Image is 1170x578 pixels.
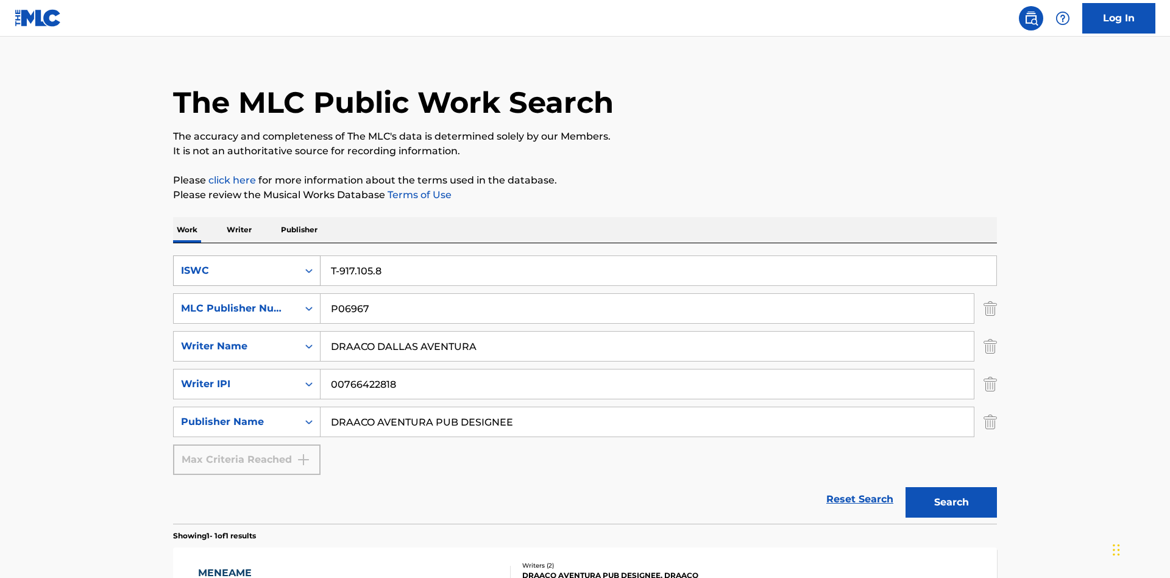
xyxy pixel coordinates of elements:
[173,188,997,202] p: Please review the Musical Works Database
[984,407,997,437] img: Delete Criterion
[1055,11,1070,26] img: help
[1051,6,1075,30] div: Help
[984,293,997,324] img: Delete Criterion
[181,263,291,278] div: ISWC
[181,415,291,429] div: Publisher Name
[173,217,201,243] p: Work
[173,255,997,524] form: Search Form
[181,301,291,316] div: MLC Publisher Number
[15,9,62,27] img: MLC Logo
[173,173,997,188] p: Please for more information about the terms used in the database.
[1109,519,1170,578] iframe: Chat Widget
[1113,532,1120,568] div: Drag
[984,331,997,362] img: Delete Criterion
[1019,6,1043,30] a: Public Search
[173,129,997,144] p: The accuracy and completeness of The MLC's data is determined solely by our Members.
[820,486,899,513] a: Reset Search
[173,144,997,159] p: It is not an authoritative source for recording information.
[984,369,997,399] img: Delete Criterion
[173,84,614,121] h1: The MLC Public Work Search
[906,487,997,518] button: Search
[1082,3,1155,34] a: Log In
[277,217,321,243] p: Publisher
[181,339,291,354] div: Writer Name
[173,530,256,541] p: Showing 1 - 1 of 1 results
[522,561,706,570] div: Writers ( 2 )
[385,189,452,201] a: Terms of Use
[1024,11,1038,26] img: search
[208,174,256,186] a: click here
[181,377,291,391] div: Writer IPI
[223,217,255,243] p: Writer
